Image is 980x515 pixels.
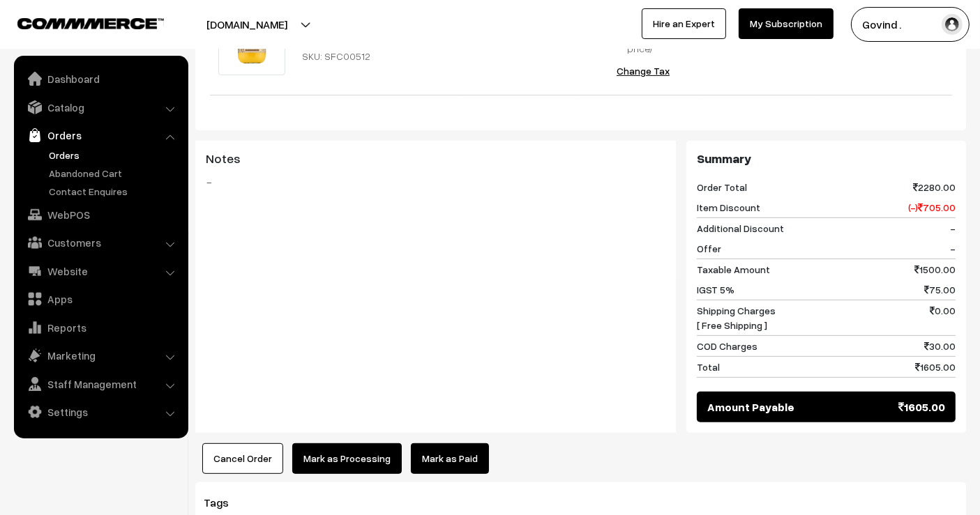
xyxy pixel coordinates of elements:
[739,8,834,39] a: My Subscription
[17,202,183,227] a: WebPOS
[17,66,183,91] a: Dashboard
[17,123,183,148] a: Orders
[202,443,283,474] button: Cancel Order
[206,174,665,190] blockquote: -
[292,443,402,474] button: Mark as Processing
[17,343,183,368] a: Marketing
[942,14,963,35] img: user
[45,148,183,162] a: Orders
[924,282,956,297] span: 75.00
[17,18,164,29] img: COMMMERCE
[17,14,140,31] a: COMMMERCE
[411,443,489,474] a: Mark as Paid
[158,7,336,42] button: [DOMAIN_NAME]
[924,339,956,353] span: 30.00
[915,360,956,374] span: 1605.00
[17,371,183,397] a: Staff Management
[697,282,734,297] span: IGST 5%
[913,180,956,194] span: 2280.00
[697,339,757,353] span: COD Charges
[908,200,956,215] span: (-) 705.00
[17,315,183,340] a: Reports
[697,200,760,215] span: Item Discount
[914,262,956,277] span: 1500.00
[697,303,776,332] span: Shipping Charges [ Free Shipping ]
[17,399,183,424] a: Settings
[642,8,726,39] a: Hire an Expert
[204,495,246,509] span: Tags
[707,399,794,415] span: Amount Payable
[930,303,956,332] span: 0.00
[950,221,956,236] span: -
[17,259,183,284] a: Website
[950,241,956,256] span: -
[302,49,454,63] div: SKU: SFC00512
[17,95,183,120] a: Catalog
[697,360,720,374] span: Total
[697,262,770,277] span: Taxable Amount
[697,221,784,236] span: Additional Discount
[45,184,183,199] a: Contact Enquires
[45,166,183,180] a: Abandoned Cart
[898,399,945,415] span: 1605.00
[697,151,956,167] h3: Summary
[17,230,183,255] a: Customers
[697,180,747,194] span: Order Total
[605,56,681,86] button: Change Tax
[851,7,970,42] button: Govind .
[206,151,665,167] h3: Notes
[17,286,183,312] a: Apps
[697,241,721,256] span: Offer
